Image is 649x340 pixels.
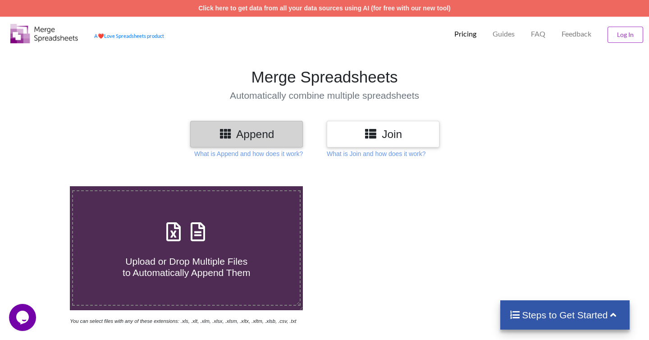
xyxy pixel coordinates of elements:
h4: Steps to Get Started [509,309,621,321]
i: You can select files with any of these extensions: .xls, .xlt, .xlm, .xlsx, .xlsm, .xltx, .xltm, ... [70,318,296,324]
p: FAQ [531,29,545,39]
p: Guides [493,29,515,39]
p: Pricing [454,29,476,39]
h3: Join [334,128,433,141]
span: Upload or Drop Multiple Files to Automatically Append Them [123,256,250,278]
a: AheartLove Spreadsheets product [94,33,164,39]
button: Log In [608,27,643,43]
span: heart [98,33,104,39]
iframe: chat widget [9,304,38,331]
span: Feedback [562,30,591,37]
a: Click here to get data from all your data sources using AI (for free with our new tool) [198,5,451,12]
h3: Append [197,128,296,141]
p: What is Append and how does it work? [194,149,303,158]
img: Logo.png [10,24,78,43]
p: What is Join and how does it work? [327,149,425,158]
